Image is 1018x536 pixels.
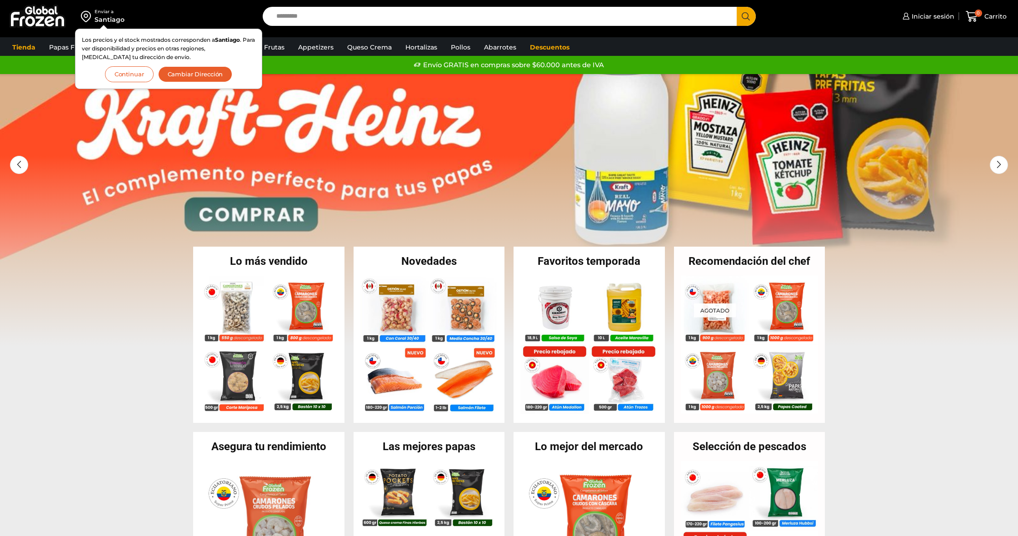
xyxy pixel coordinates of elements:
[982,12,1007,21] span: Carrito
[446,39,475,56] a: Pollos
[737,7,756,26] button: Search button
[294,39,338,56] a: Appetizers
[105,66,154,82] button: Continuar
[343,39,396,56] a: Queso Crema
[990,156,1008,174] div: Next slide
[10,156,28,174] div: Previous slide
[514,441,665,452] h2: Lo mejor del mercado
[514,256,665,267] h2: Favoritos temporada
[401,39,442,56] a: Hortalizas
[900,7,954,25] a: Iniciar sesión
[193,256,344,267] h2: Lo más vendido
[158,66,233,82] button: Cambiar Dirección
[193,441,344,452] h2: Asegura tu rendimiento
[694,303,736,317] p: Agotado
[82,35,255,62] p: Los precios y el stock mostrados corresponden a . Para ver disponibilidad y precios en otras regi...
[674,256,825,267] h2: Recomendación del chef
[354,441,505,452] h2: Las mejores papas
[45,39,93,56] a: Papas Fritas
[963,6,1009,27] a: 0 Carrito
[674,441,825,452] h2: Selección de pescados
[95,15,125,24] div: Santiago
[525,39,574,56] a: Descuentos
[479,39,521,56] a: Abarrotes
[975,10,982,17] span: 0
[909,12,954,21] span: Iniciar sesión
[81,9,95,24] img: address-field-icon.svg
[95,9,125,15] div: Enviar a
[215,36,240,43] strong: Santiago
[8,39,40,56] a: Tienda
[354,256,505,267] h2: Novedades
